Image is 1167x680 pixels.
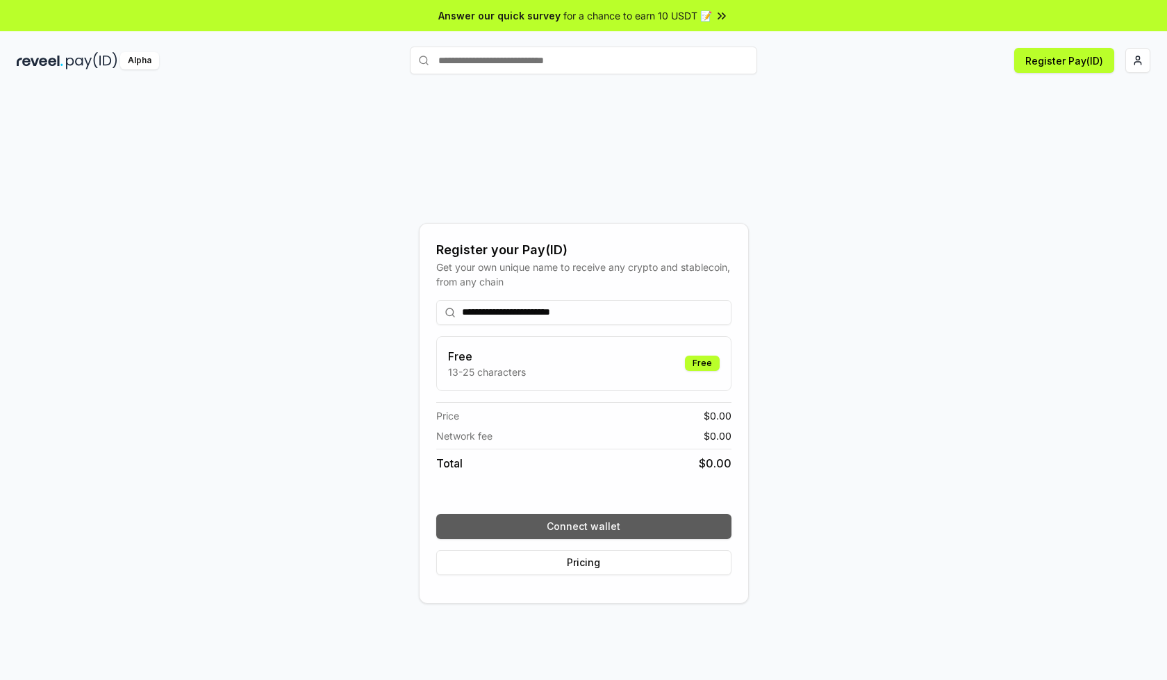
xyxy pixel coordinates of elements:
button: Register Pay(ID) [1014,48,1114,73]
span: $ 0.00 [704,408,731,423]
div: Register your Pay(ID) [436,240,731,260]
span: for a chance to earn 10 USDT 📝 [563,8,712,23]
p: 13-25 characters [448,365,526,379]
div: Free [685,356,720,371]
img: pay_id [66,52,117,69]
span: $ 0.00 [704,429,731,443]
button: Connect wallet [436,514,731,539]
span: Total [436,455,463,472]
span: Answer our quick survey [438,8,561,23]
span: $ 0.00 [699,455,731,472]
span: Price [436,408,459,423]
h3: Free [448,348,526,365]
div: Get your own unique name to receive any crypto and stablecoin, from any chain [436,260,731,289]
img: reveel_dark [17,52,63,69]
button: Pricing [436,550,731,575]
div: Alpha [120,52,159,69]
span: Network fee [436,429,493,443]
